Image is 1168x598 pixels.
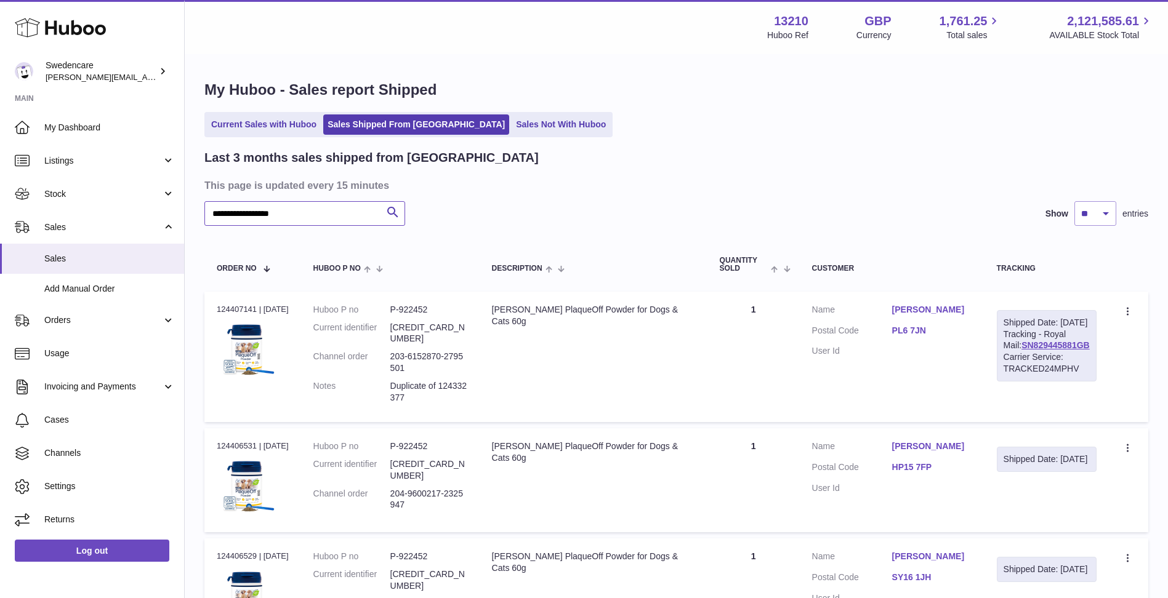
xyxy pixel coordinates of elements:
[720,257,768,273] span: Quantity Sold
[44,253,175,265] span: Sales
[492,265,542,273] span: Description
[1021,340,1090,350] a: SN829445881GB
[390,441,467,452] dd: P-922452
[313,380,390,404] dt: Notes
[44,348,175,359] span: Usage
[390,488,467,511] dd: 204-9600217-2325947
[390,568,467,592] dd: [CREDIT_CARD_NUMBER]
[1004,453,1090,465] div: Shipped Date: [DATE]
[812,345,892,357] dt: User Id
[217,265,257,273] span: Order No
[390,380,467,404] p: Duplicate of 124332377
[390,458,467,482] dd: [CREDIT_CARD_NUMBER]
[892,572,972,583] a: SY16 1JH
[313,351,390,374] dt: Channel order
[390,351,467,374] dd: 203-6152870-2795501
[492,441,695,464] div: [PERSON_NAME] PlaqueOff Powder for Dogs & Cats 60g
[313,458,390,482] dt: Current identifier
[892,441,972,452] a: [PERSON_NAME]
[217,441,289,452] div: 124406531 | [DATE]
[44,188,162,200] span: Stock
[44,514,175,525] span: Returns
[313,322,390,345] dt: Current identifier
[1045,208,1068,220] label: Show
[313,265,361,273] span: Huboo P no
[44,447,175,459] span: Channels
[1004,351,1090,375] div: Carrier Service: TRACKED24MPHV
[44,414,175,426] span: Cases
[217,551,289,562] div: 124406529 | [DATE]
[313,488,390,511] dt: Channel order
[707,428,800,532] td: 1
[217,319,278,380] img: $_57.JPG
[217,455,278,517] img: $_57.JPG
[892,325,972,337] a: PL6 7JN
[940,13,988,30] span: 1,761.25
[856,30,892,41] div: Currency
[812,572,892,586] dt: Postal Code
[46,60,156,83] div: Swedencare
[204,178,1145,192] h3: This page is updated every 15 minutes
[812,461,892,476] dt: Postal Code
[44,283,175,295] span: Add Manual Order
[1122,208,1148,220] span: entries
[707,292,800,422] td: 1
[892,304,972,316] a: [PERSON_NAME]
[15,62,33,81] img: daniel.corbridge@swedencare.co.uk
[812,482,892,494] dt: User Id
[390,551,467,562] dd: P-922452
[204,80,1148,100] h1: My Huboo - Sales report Shipped
[774,13,808,30] strong: 13210
[767,30,808,41] div: Huboo Ref
[1067,13,1139,30] span: 2,121,585.61
[864,13,891,30] strong: GBP
[313,551,390,562] dt: Huboo P no
[812,551,892,565] dt: Name
[812,304,892,319] dt: Name
[44,480,175,492] span: Settings
[812,441,892,455] dt: Name
[44,314,162,326] span: Orders
[15,540,169,562] a: Log out
[390,322,467,345] dd: [CREDIT_CARD_NUMBER]
[997,310,1097,381] div: Tracking - Royal Mail:
[44,381,162,393] span: Invoicing and Payments
[1004,317,1090,329] div: Shipped Date: [DATE]
[44,155,162,167] span: Listings
[892,551,972,562] a: [PERSON_NAME]
[1049,30,1153,41] span: AVAILABLE Stock Total
[313,441,390,452] dt: Huboo P no
[997,265,1097,273] div: Tracking
[940,13,1002,41] a: 1,761.25 Total sales
[1049,13,1153,41] a: 2,121,585.61 AVAILABLE Stock Total
[892,461,972,473] a: HP15 7FP
[512,114,610,135] a: Sales Not With Huboo
[46,72,313,82] span: [PERSON_NAME][EMAIL_ADDRESS][PERSON_NAME][DOMAIN_NAME]
[1004,564,1090,575] div: Shipped Date: [DATE]
[204,149,539,166] h2: Last 3 months sales shipped from [GEOGRAPHIC_DATA]
[44,122,175,134] span: My Dashboard
[313,568,390,592] dt: Current identifier
[492,304,695,327] div: [PERSON_NAME] PlaqueOff Powder for Dogs & Cats 60g
[492,551,695,574] div: [PERSON_NAME] PlaqueOff Powder for Dogs & Cats 60g
[946,30,1001,41] span: Total sales
[390,304,467,316] dd: P-922452
[313,304,390,316] dt: Huboo P no
[812,265,972,273] div: Customer
[323,114,509,135] a: Sales Shipped From [GEOGRAPHIC_DATA]
[44,221,162,233] span: Sales
[207,114,321,135] a: Current Sales with Huboo
[217,304,289,315] div: 124407141 | [DATE]
[812,325,892,340] dt: Postal Code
